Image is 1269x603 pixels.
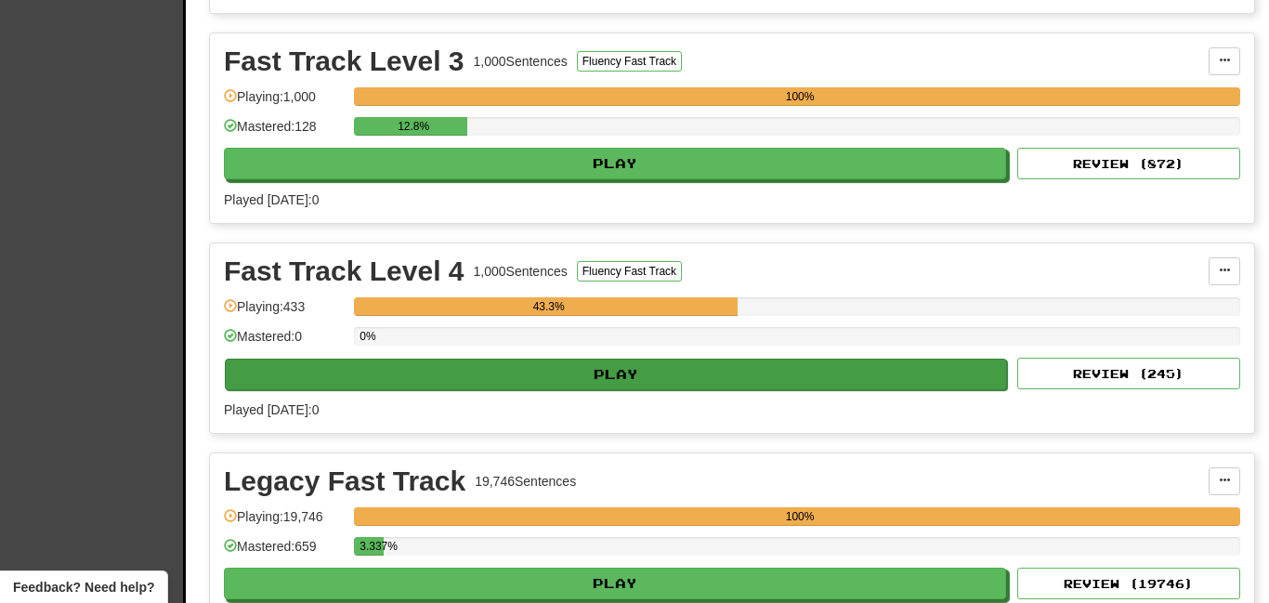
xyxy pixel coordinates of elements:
div: Mastered: 128 [224,117,345,148]
button: Fluency Fast Track [577,261,682,282]
button: Review (872) [1017,148,1240,179]
div: 1,000 Sentences [474,262,568,281]
div: Fast Track Level 3 [224,47,464,75]
div: Playing: 1,000 [224,87,345,118]
button: Fluency Fast Track [577,51,682,72]
button: Play [224,148,1006,179]
div: 3.337% [360,537,384,556]
div: Legacy Fast Track [224,467,465,495]
div: 43.3% [360,297,738,316]
span: Played [DATE]: 0 [224,192,319,207]
div: Fast Track Level 4 [224,257,464,285]
div: 12.8% [360,117,467,136]
div: 100% [360,507,1240,526]
div: 100% [360,87,1240,106]
button: Review (19746) [1017,568,1240,599]
button: Play [224,568,1006,599]
div: Mastered: 0 [224,327,345,358]
button: Review (245) [1017,358,1240,389]
div: Playing: 433 [224,297,345,328]
div: 19,746 Sentences [475,472,576,491]
button: Play [225,359,1007,390]
div: Mastered: 659 [224,537,345,568]
span: Open feedback widget [13,578,154,596]
span: Played [DATE]: 0 [224,402,319,417]
div: 1,000 Sentences [474,52,568,71]
div: Playing: 19,746 [224,507,345,538]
